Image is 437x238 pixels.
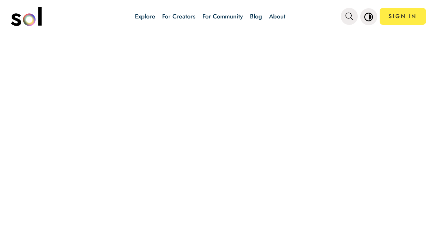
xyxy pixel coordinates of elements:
[269,12,285,21] a: About
[202,12,243,21] a: For Community
[11,7,42,26] img: logo
[162,12,196,21] a: For Creators
[250,12,262,21] a: Blog
[380,8,426,25] a: SIGN IN
[135,12,155,21] a: Explore
[11,4,426,28] nav: main navigation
